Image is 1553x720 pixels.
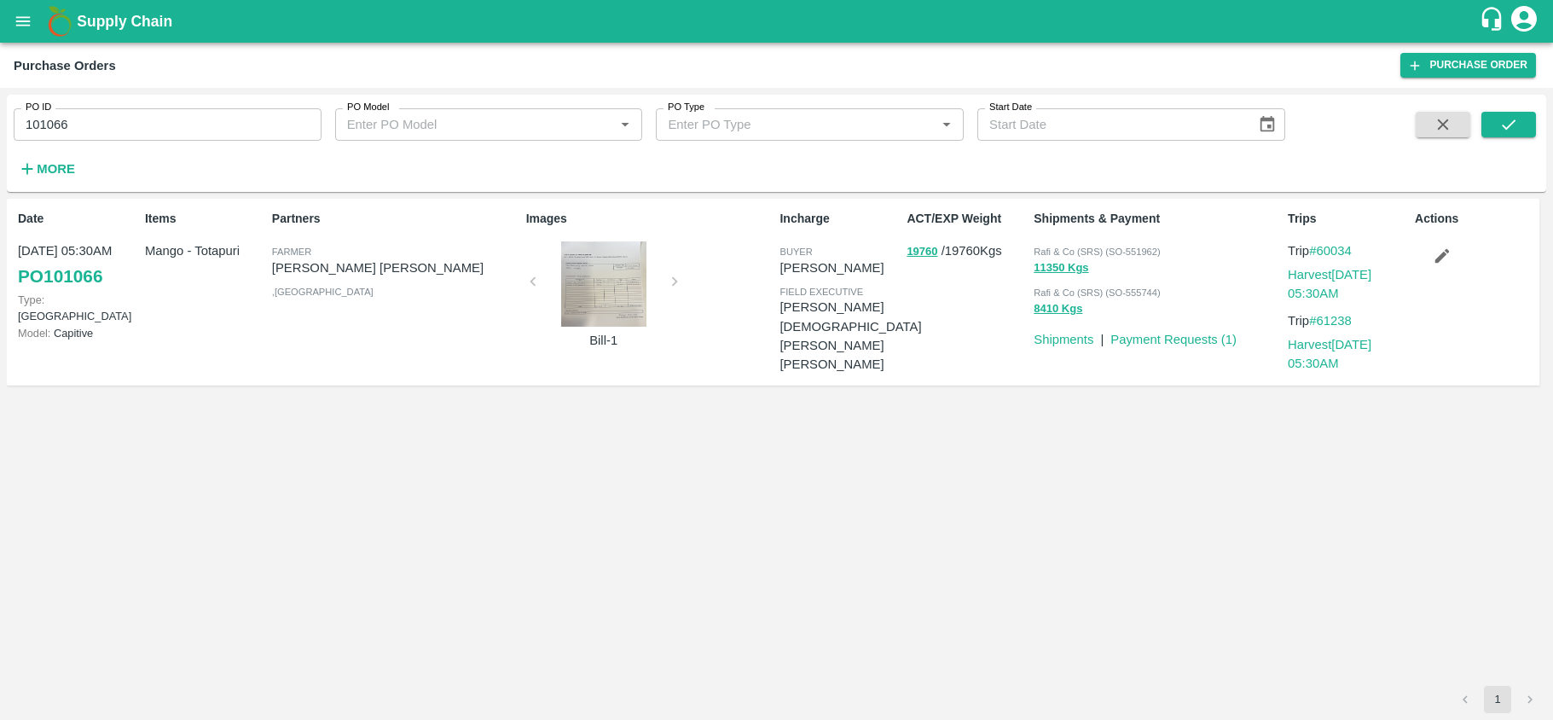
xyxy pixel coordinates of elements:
[540,331,668,350] p: Bill-1
[18,210,138,228] p: Date
[1288,210,1408,228] p: Trips
[1288,268,1371,300] a: Harvest[DATE] 05:30AM
[347,101,390,114] label: PO Model
[77,9,1479,33] a: Supply Chain
[1288,311,1408,330] p: Trip
[1288,338,1371,370] a: Harvest[DATE] 05:30AM
[18,293,44,306] span: Type:
[272,258,519,277] p: [PERSON_NAME] [PERSON_NAME]
[14,55,116,77] div: Purchase Orders
[340,113,588,136] input: Enter PO Model
[77,13,172,30] b: Supply Chain
[1034,258,1088,278] button: 11350 Kgs
[14,108,322,141] input: Enter PO ID
[18,327,50,340] span: Model:
[1309,314,1352,328] a: #61238
[1288,241,1408,260] p: Trip
[779,247,812,257] span: buyer
[272,247,311,257] span: Farmer
[526,210,774,228] p: Images
[1110,333,1237,346] a: Payment Requests (1)
[1484,686,1511,713] button: page 1
[1034,299,1082,319] button: 8410 Kgs
[18,292,138,324] p: [GEOGRAPHIC_DATA]
[779,298,921,355] p: [PERSON_NAME] [DEMOGRAPHIC_DATA][PERSON_NAME]
[1034,333,1093,346] a: Shipments
[272,210,519,228] p: Partners
[779,210,900,228] p: Incharge
[779,258,900,277] p: [PERSON_NAME]
[1251,108,1284,141] button: Choose date
[1449,686,1546,713] nav: pagination navigation
[3,2,43,41] button: open drawer
[1034,210,1281,228] p: Shipments & Payment
[977,108,1243,141] input: Start Date
[907,210,1027,228] p: ACT/EXP Weight
[907,242,937,262] button: 19760
[145,241,265,260] p: Mango - Totapuri
[1034,287,1160,298] span: Rafi & Co (SRS) (SO-555744)
[1034,247,1160,257] span: Rafi & Co (SRS) (SO-551962)
[272,287,374,297] span: , [GEOGRAPHIC_DATA]
[614,113,636,136] button: Open
[1415,210,1535,228] p: Actions
[43,4,77,38] img: logo
[1509,3,1539,39] div: account of current user
[1093,323,1104,349] div: |
[18,261,102,292] a: PO101066
[1479,6,1509,37] div: customer-support
[989,101,1032,114] label: Start Date
[907,241,1027,261] p: / 19760 Kgs
[145,210,265,228] p: Items
[18,241,138,260] p: [DATE] 05:30AM
[936,113,958,136] button: Open
[37,162,75,176] strong: More
[661,113,908,136] input: Enter PO Type
[779,287,863,297] span: field executive
[26,101,51,114] label: PO ID
[1309,244,1352,258] a: #60034
[18,325,138,341] p: Capitive
[779,355,921,374] p: [PERSON_NAME]
[668,101,704,114] label: PO Type
[14,154,79,183] button: More
[1400,53,1536,78] a: Purchase Order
